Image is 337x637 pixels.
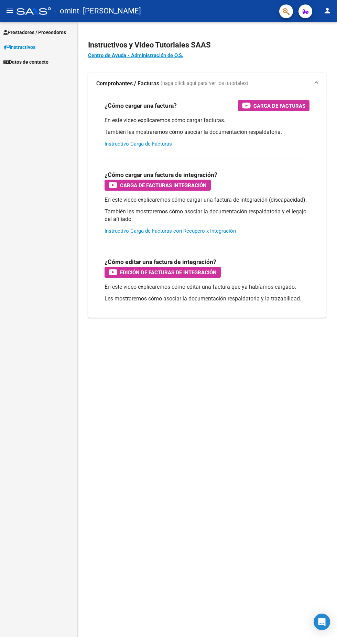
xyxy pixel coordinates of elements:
[105,101,177,110] h3: ¿Cómo cargar una factura?
[96,80,159,87] strong: Comprobantes / Facturas
[105,208,309,223] p: También les mostraremos cómo asociar la documentación respaldatoria y el legajo del afiliado.
[79,3,141,19] span: - [PERSON_NAME]
[88,52,183,59] a: Centro de Ayuda - Administración de O.S.
[105,180,211,191] button: Carga de Facturas Integración
[105,257,216,267] h3: ¿Cómo editar una factura de integración?
[88,73,326,95] mat-expansion-panel-header: Comprobantes / Facturas (haga click aquí para ver los tutoriales)
[323,7,331,15] mat-icon: person
[3,58,48,66] span: Datos de contacto
[105,283,309,291] p: En este video explicaremos cómo editar una factura que ya habíamos cargado.
[105,117,309,124] p: En este video explicaremos cómo cargar facturas.
[3,29,66,36] span: Prestadores / Proveedores
[88,39,326,52] h2: Instructivos y Video Tutoriales SAAS
[54,3,79,19] span: - omint
[105,295,309,302] p: Les mostraremos cómo asociar la documentación respaldatoria y la trazabilidad.
[253,102,305,110] span: Carga de Facturas
[238,100,309,111] button: Carga de Facturas
[105,128,309,136] p: También les mostraremos cómo asociar la documentación respaldatoria.
[105,170,217,180] h3: ¿Cómo cargar una factura de integración?
[88,95,326,318] div: Comprobantes / Facturas (haga click aquí para ver los tutoriales)
[161,80,248,87] span: (haga click aquí para ver los tutoriales)
[314,614,330,630] div: Open Intercom Messenger
[120,181,207,190] span: Carga de Facturas Integración
[3,43,35,51] span: Instructivos
[105,267,221,278] button: Edición de Facturas de integración
[6,7,14,15] mat-icon: menu
[120,268,217,277] span: Edición de Facturas de integración
[105,228,236,234] a: Instructivo Carga de Facturas con Recupero x Integración
[105,196,309,204] p: En este video explicaremos cómo cargar una factura de integración (discapacidad).
[105,141,172,147] a: Instructivo Carga de Facturas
